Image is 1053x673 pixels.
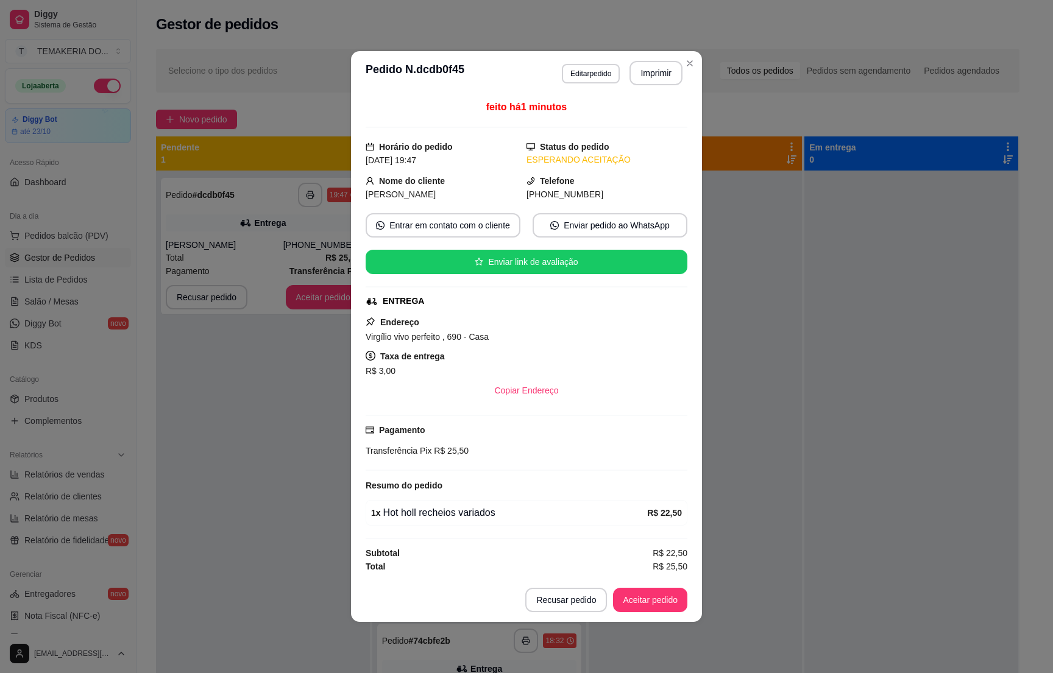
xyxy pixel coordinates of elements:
[526,143,535,151] span: desktop
[371,506,647,520] div: Hot holl recheios variados
[613,588,687,612] button: Aceitar pedido
[525,588,607,612] button: Recusar pedido
[366,481,442,490] strong: Resumo do pedido
[366,189,436,199] span: [PERSON_NAME]
[653,546,687,560] span: R$ 22,50
[431,446,469,456] span: R$ 25,50
[629,61,682,85] button: Imprimir
[379,425,425,435] strong: Pagamento
[540,176,575,186] strong: Telefone
[366,61,464,85] h3: Pedido N. dcdb0f45
[366,155,416,165] span: [DATE] 19:47
[366,317,375,326] span: pushpin
[366,250,687,274] button: starEnviar link de avaliação
[366,177,374,185] span: user
[366,562,385,571] strong: Total
[376,221,385,230] span: whats-app
[526,153,687,166] div: ESPERANDO ACEITAÇÃO
[380,351,445,361] strong: Taxa de entrega
[366,426,374,434] span: credit-card
[366,332,489,342] span: Virgílio vivo perfeito , 690 - Casa
[366,351,375,361] span: dollar
[366,366,395,376] span: R$ 3,00
[526,189,603,199] span: [PHONE_NUMBER]
[366,213,520,238] button: whats-appEntrar em contato com o cliente
[647,508,682,518] strong: R$ 22,50
[366,446,431,456] span: Transferência Pix
[366,548,400,558] strong: Subtotal
[379,142,453,152] strong: Horário do pedido
[379,176,445,186] strong: Nome do cliente
[653,560,687,573] span: R$ 25,50
[366,143,374,151] span: calendar
[486,102,567,112] span: feito há 1 minutos
[475,258,483,266] span: star
[540,142,609,152] strong: Status do pedido
[550,221,559,230] span: whats-app
[484,378,568,403] button: Copiar Endereço
[380,317,419,327] strong: Endereço
[526,177,535,185] span: phone
[680,54,700,73] button: Close
[383,295,424,308] div: ENTREGA
[371,508,381,518] strong: 1 x
[562,64,620,83] button: Editarpedido
[533,213,687,238] button: whats-appEnviar pedido ao WhatsApp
